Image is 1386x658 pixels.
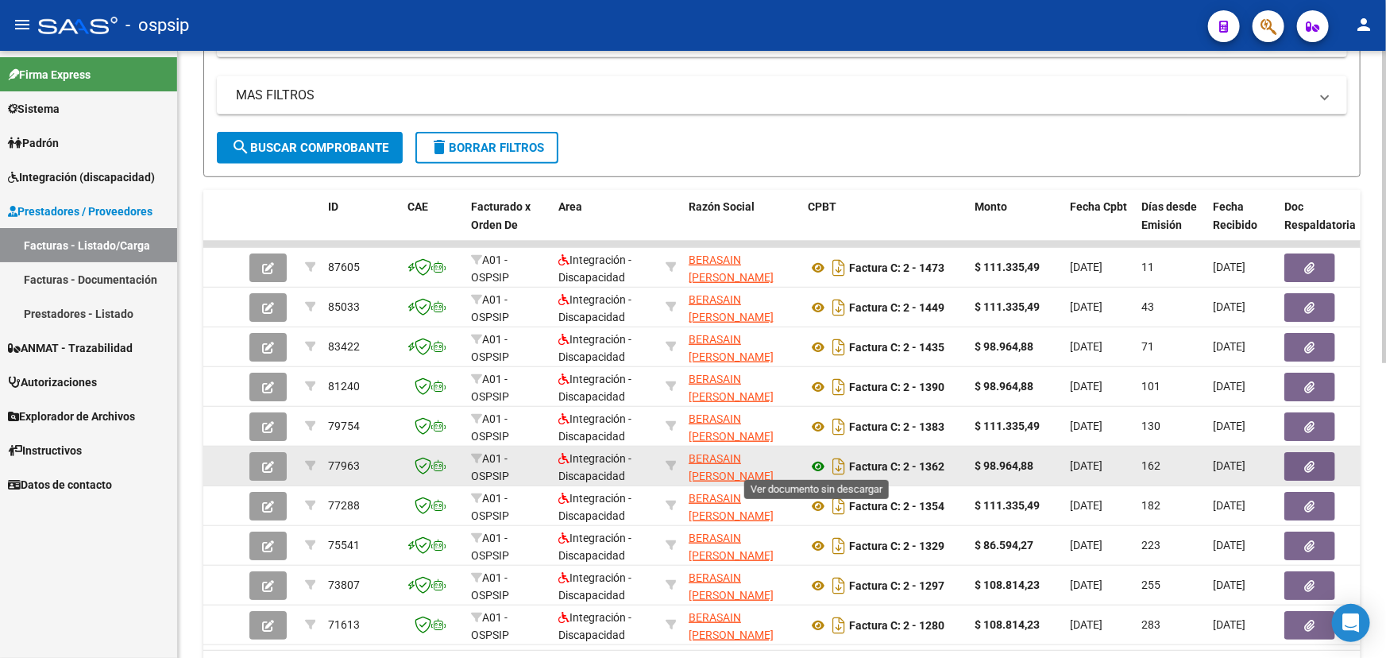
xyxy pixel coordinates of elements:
span: - ospsip [125,8,189,43]
strong: $ 108.814,23 [975,618,1040,631]
span: BERASAIN [PERSON_NAME] [689,611,774,642]
strong: $ 98.964,88 [975,380,1033,393]
span: Facturado x Orden De [471,200,531,231]
span: A01 - OSPSIP [471,452,509,483]
span: [DATE] [1070,539,1102,552]
datatable-header-cell: ID [322,190,401,260]
datatable-header-cell: CPBT [801,190,968,260]
span: [DATE] [1213,579,1245,591]
div: 20279021445 [689,569,795,602]
span: [DATE] [1070,380,1102,393]
span: Monto [975,200,1007,213]
span: A01 - OSPSIP [471,532,509,563]
i: Descargar documento [828,533,849,559]
span: [DATE] [1070,459,1102,472]
span: Integración - Discapacidad [558,611,631,642]
i: Descargar documento [828,613,849,638]
datatable-header-cell: Razón Social [682,190,801,260]
span: 162 [1141,459,1160,472]
span: [DATE] [1213,618,1245,631]
span: A01 - OSPSIP [471,571,509,602]
span: [DATE] [1070,261,1102,273]
span: [DATE] [1213,420,1245,432]
mat-icon: person [1354,15,1373,34]
i: Descargar documento [828,454,849,479]
span: Fecha Cpbt [1070,200,1127,213]
button: Buscar Comprobante [217,132,403,164]
span: CAE [407,200,428,213]
span: BERASAIN [PERSON_NAME] [689,452,774,483]
i: Descargar documento [828,414,849,439]
span: 43 [1141,300,1154,313]
span: Instructivos [8,442,82,459]
span: 101 [1141,380,1160,393]
div: 20279021445 [689,251,795,284]
div: 20279021445 [689,291,795,324]
span: Integración - Discapacidad [558,254,631,284]
span: A01 - OSPSIP [471,254,509,284]
span: [DATE] [1213,459,1245,472]
div: Open Intercom Messenger [1332,604,1370,642]
span: BERASAIN [PERSON_NAME] [689,532,774,563]
span: 73807 [328,579,360,591]
span: Padrón [8,134,59,152]
span: Firma Express [8,66,91,83]
strong: $ 86.594,27 [975,539,1033,552]
mat-icon: search [231,137,250,157]
strong: Factura C: 2 - 1362 [849,460,944,473]
span: Días desde Emisión [1141,200,1197,231]
span: ID [328,200,338,213]
strong: Factura C: 2 - 1354 [849,500,944,513]
span: Integración - Discapacidad [558,492,631,523]
span: 77963 [328,459,360,472]
i: Descargar documento [828,295,849,320]
strong: $ 111.335,49 [975,420,1040,432]
span: Integración - Discapacidad [558,532,631,563]
span: [DATE] [1070,499,1102,512]
span: [DATE] [1213,300,1245,313]
span: Integración - Discapacidad [558,293,631,324]
strong: Factura C: 2 - 1280 [849,619,944,632]
div: 20279021445 [689,370,795,404]
span: [DATE] [1070,420,1102,432]
datatable-header-cell: Area [552,190,659,260]
span: Razón Social [689,200,755,213]
span: [DATE] [1213,261,1245,273]
span: 77288 [328,499,360,512]
button: Borrar Filtros [415,132,558,164]
span: BERASAIN [PERSON_NAME] [689,412,774,443]
span: BERASAIN [PERSON_NAME] [689,333,774,364]
span: 223 [1141,539,1160,552]
span: 87605 [328,261,360,273]
strong: Factura C: 2 - 1383 [849,420,944,433]
span: A01 - OSPSIP [471,293,509,324]
i: Descargar documento [828,255,849,281]
strong: $ 98.964,88 [975,340,1033,353]
span: 182 [1141,499,1160,512]
datatable-header-cell: Días desde Emisión [1135,190,1206,260]
span: BERASAIN [PERSON_NAME] [689,571,774,602]
span: Prestadores / Proveedores [8,203,152,220]
span: [DATE] [1070,579,1102,591]
span: Fecha Recibido [1213,200,1257,231]
span: 71613 [328,618,360,631]
span: Integración - Discapacidad [558,373,631,404]
span: BERASAIN [PERSON_NAME] [689,373,774,404]
datatable-header-cell: Facturado x Orden De [465,190,552,260]
div: 20279021445 [689,490,795,523]
span: [DATE] [1213,380,1245,393]
strong: Factura C: 2 - 1435 [849,341,944,354]
div: 20279021445 [689,410,795,443]
span: A01 - OSPSIP [471,492,509,523]
span: Integración (discapacidad) [8,168,155,186]
i: Descargar documento [828,573,849,598]
datatable-header-cell: Fecha Recibido [1206,190,1278,260]
datatable-header-cell: CAE [401,190,465,260]
strong: $ 111.335,49 [975,261,1040,273]
span: A01 - OSPSIP [471,373,509,404]
strong: Factura C: 2 - 1473 [849,261,944,274]
div: 20279021445 [689,331,795,364]
mat-icon: menu [13,15,32,34]
span: CPBT [808,200,836,213]
span: 130 [1141,420,1160,432]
